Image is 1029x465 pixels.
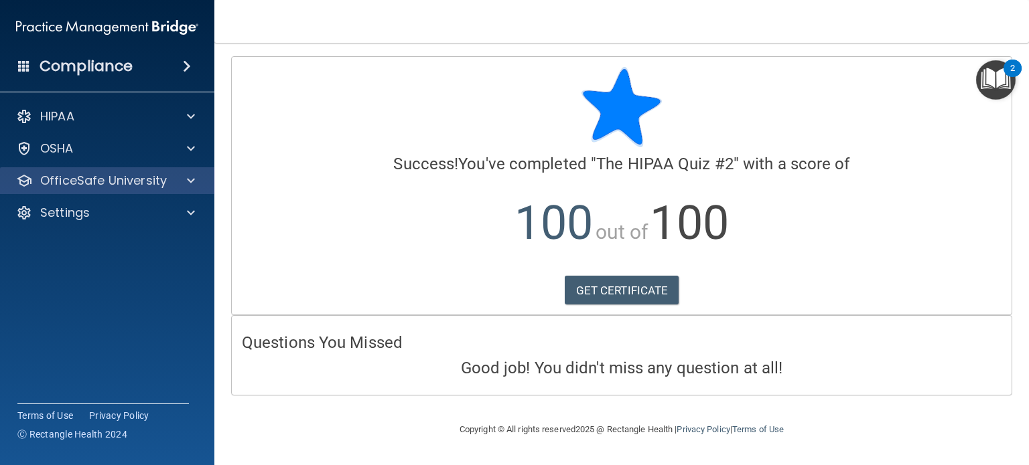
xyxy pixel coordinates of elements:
a: Settings [16,205,195,221]
button: Open Resource Center, 2 new notifications [976,60,1016,100]
span: The HIPAA Quiz #2 [596,155,734,173]
p: HIPAA [40,108,74,124]
p: OSHA [40,141,74,157]
a: HIPAA [16,108,195,124]
a: Terms of Use [17,409,73,422]
span: Success! [393,155,458,173]
a: OfficeSafe University [16,173,195,189]
h4: Questions You Missed [242,334,1002,351]
span: Ⓒ Rectangle Health 2024 [17,428,127,441]
h4: Compliance [40,57,133,76]
h4: Good job! You didn't miss any question at all! [242,359,1002,377]
a: Privacy Policy [677,424,730,434]
span: 100 [514,195,593,250]
div: 2 [1010,68,1015,86]
p: Settings [40,205,90,221]
a: Privacy Policy [89,409,149,422]
img: blue-star-rounded.9d042014.png [581,67,662,147]
a: OSHA [16,141,195,157]
a: GET CERTIFICATE [565,276,679,305]
h4: You've completed " " with a score of [242,155,1002,173]
a: Terms of Use [732,424,784,434]
img: PMB logo [16,14,198,41]
div: Copyright © All rights reserved 2025 @ Rectangle Health | | [377,408,866,451]
p: OfficeSafe University [40,173,167,189]
span: 100 [650,195,728,250]
span: out of [596,220,648,244]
